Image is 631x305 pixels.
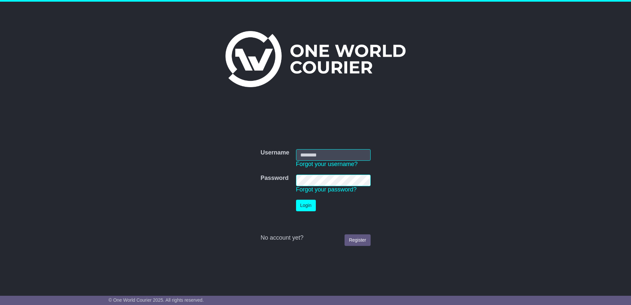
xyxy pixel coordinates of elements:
label: Username [260,149,289,156]
a: Register [345,234,370,246]
a: Forgot your username? [296,161,358,167]
label: Password [260,175,288,182]
span: © One World Courier 2025. All rights reserved. [109,297,204,303]
img: One World [225,31,406,87]
button: Login [296,200,316,211]
a: Forgot your password? [296,186,357,193]
div: No account yet? [260,234,370,242]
